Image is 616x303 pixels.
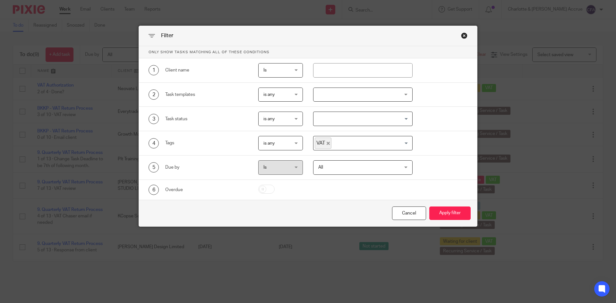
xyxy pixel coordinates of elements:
div: 6 [149,185,159,195]
div: Task status [165,116,248,122]
span: Is [263,165,267,170]
div: 2 [149,89,159,100]
div: Tags [165,140,248,146]
div: 3 [149,114,159,124]
div: Close this dialog window [461,32,467,39]
input: Search for option [314,113,409,124]
button: Apply filter [429,206,471,220]
div: Task templates [165,91,248,98]
div: Client name [165,67,248,73]
div: Close this dialog window [392,206,426,220]
div: Due by [165,164,248,171]
div: 1 [149,65,159,75]
div: 5 [149,162,159,173]
span: Filter [161,33,173,38]
span: is any [263,141,275,146]
span: All [318,165,323,170]
span: Is [263,68,267,72]
div: 4 [149,138,159,148]
div: Overdue [165,187,248,193]
span: is any [263,92,275,97]
div: Search for option [313,136,413,150]
span: is any [263,117,275,121]
button: Deselect VAT [327,142,330,145]
span: VAT [315,138,331,149]
div: Search for option [313,112,413,126]
p: Only show tasks matching all of these conditions [139,46,477,58]
input: Search for option [332,138,409,149]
